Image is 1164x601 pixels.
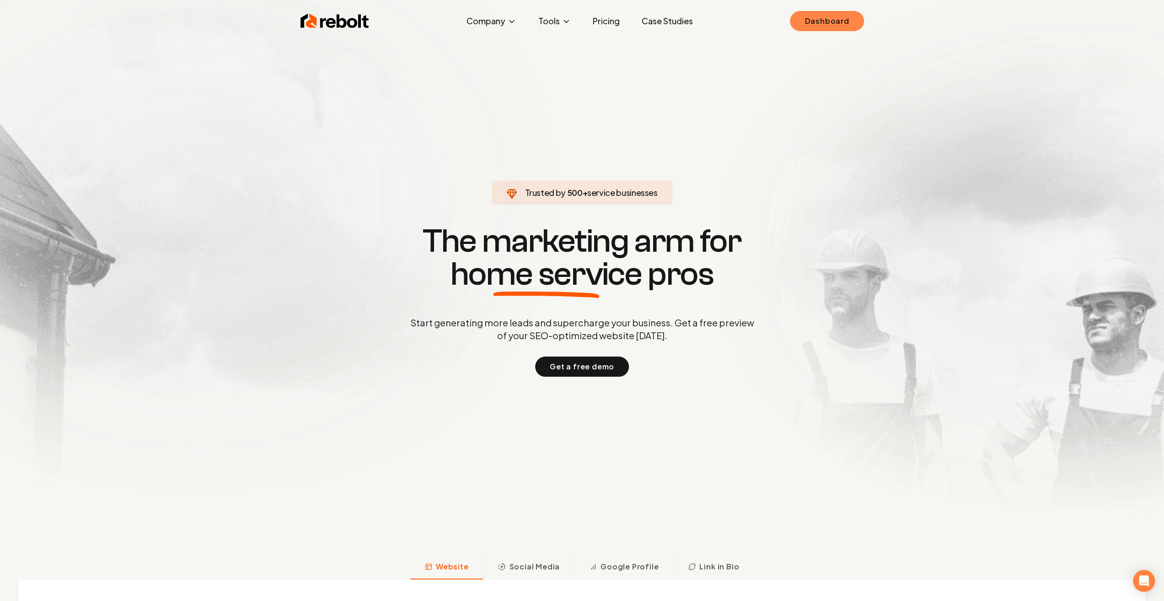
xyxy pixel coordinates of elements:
[363,225,802,291] h1: The marketing arm for pros
[601,561,659,572] span: Google Profile
[634,12,700,30] a: Case Studies
[509,561,560,572] span: Social Media
[408,316,756,342] p: Start generating more leads and supercharge your business. Get a free preview of your SEO-optimiz...
[567,186,582,199] span: 500
[483,556,574,579] button: Social Media
[582,187,587,198] span: +
[531,12,578,30] button: Tools
[585,12,627,30] a: Pricing
[1133,570,1155,592] div: Open Intercom Messenger
[459,12,524,30] button: Company
[699,561,739,572] span: Link in Bio
[673,556,754,579] button: Link in Bio
[574,556,673,579] button: Google Profile
[451,258,642,291] span: home service
[525,187,565,198] span: Trusted by
[410,556,483,579] button: Website
[790,11,864,31] a: Dashboard
[436,561,469,572] span: Website
[587,187,658,198] span: service businesses
[535,357,629,377] button: Get a free demo
[300,12,369,30] img: Rebolt Logo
